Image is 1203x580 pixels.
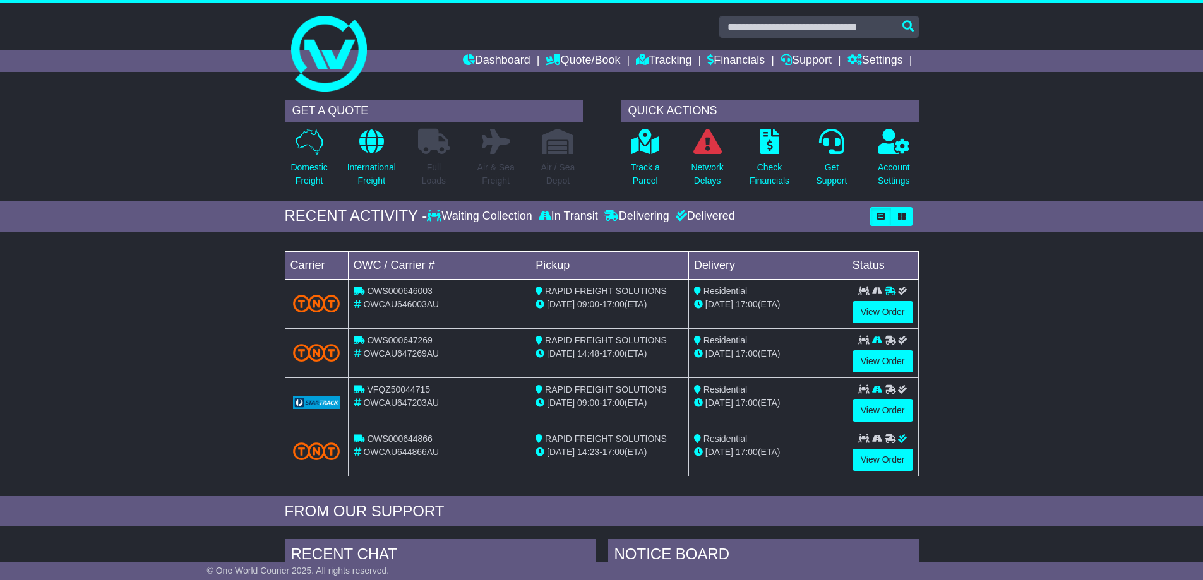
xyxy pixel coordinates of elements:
div: RECENT ACTIVITY - [285,207,428,225]
a: View Order [853,301,913,323]
td: Pickup [530,251,689,279]
span: © One World Courier 2025. All rights reserved. [207,565,390,576]
span: 17:00 [602,447,625,457]
div: - (ETA) [536,446,683,459]
div: Delivered [673,210,735,223]
span: 17:00 [736,447,758,457]
a: InternationalFreight [347,128,397,194]
div: QUICK ACTIONS [621,100,919,122]
span: 14:48 [577,348,599,358]
span: OWS000646003 [367,286,433,296]
span: RAPID FREIGHT SOLUTIONS [545,384,667,394]
p: Domestic Freight [290,161,327,187]
span: OWCAU647203AU [363,398,439,408]
a: Support [781,50,832,72]
span: 09:00 [577,299,599,309]
span: VFQZ50044715 [367,384,430,394]
a: Tracking [636,50,691,72]
span: [DATE] [547,447,575,457]
div: GET A QUOTE [285,100,583,122]
p: Air / Sea Depot [541,161,575,187]
td: Delivery [688,251,847,279]
div: - (ETA) [536,298,683,311]
img: TNT_Domestic.png [293,344,340,361]
p: Track a Parcel [631,161,660,187]
p: Account Settings [878,161,910,187]
div: (ETA) [694,396,842,410]
span: 17:00 [736,348,758,358]
a: Track aParcel [630,128,661,194]
div: - (ETA) [536,396,683,410]
span: 17:00 [602,398,625,408]
span: [DATE] [705,299,733,309]
div: RECENT CHAT [285,539,596,573]
a: Financials [707,50,765,72]
a: GetSupport [815,128,847,194]
span: [DATE] [547,299,575,309]
div: Waiting Collection [427,210,535,223]
div: Delivering [601,210,673,223]
a: Quote/Book [546,50,620,72]
span: RAPID FREIGHT SOLUTIONS [545,434,667,444]
a: View Order [853,350,913,372]
span: OWCAU647269AU [363,348,439,358]
span: Residential [703,434,747,444]
span: RAPID FREIGHT SOLUTIONS [545,335,667,345]
td: Carrier [285,251,348,279]
p: Full Loads [418,161,450,187]
span: OWS000647269 [367,335,433,345]
span: [DATE] [547,348,575,358]
span: OWCAU644866AU [363,447,439,457]
a: DomesticFreight [290,128,328,194]
span: [DATE] [547,398,575,408]
span: RAPID FREIGHT SOLUTIONS [545,286,667,296]
p: Network Delays [691,161,723,187]
a: View Order [853,449,913,471]
p: Air & Sea Freight [477,161,515,187]
a: CheckFinancials [749,128,790,194]
span: 17:00 [736,299,758,309]
span: 17:00 [736,398,758,408]
span: 09:00 [577,398,599,408]
span: OWCAU646003AU [363,299,439,309]
span: [DATE] [705,348,733,358]
span: Residential [703,335,747,345]
div: (ETA) [694,347,842,360]
p: Check Financials [750,161,789,187]
span: Residential [703,286,747,296]
td: Status [847,251,918,279]
a: AccountSettings [877,128,911,194]
a: Settings [847,50,903,72]
a: Dashboard [463,50,530,72]
td: OWC / Carrier # [348,251,530,279]
span: 17:00 [602,299,625,309]
p: Get Support [816,161,847,187]
div: In Transit [536,210,601,223]
div: (ETA) [694,298,842,311]
span: 14:23 [577,447,599,457]
div: FROM OUR SUPPORT [285,502,919,521]
div: - (ETA) [536,347,683,360]
div: NOTICE BOARD [608,539,919,573]
span: OWS000644866 [367,434,433,444]
span: [DATE] [705,398,733,408]
span: 17:00 [602,348,625,358]
p: International Freight [347,161,396,187]
img: GetCarrierServiceLogo [293,396,340,409]
span: [DATE] [705,447,733,457]
img: TNT_Domestic.png [293,295,340,312]
img: TNT_Domestic.png [293,442,340,459]
span: Residential [703,384,747,394]
a: View Order [853,399,913,422]
div: (ETA) [694,446,842,459]
a: NetworkDelays [690,128,724,194]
